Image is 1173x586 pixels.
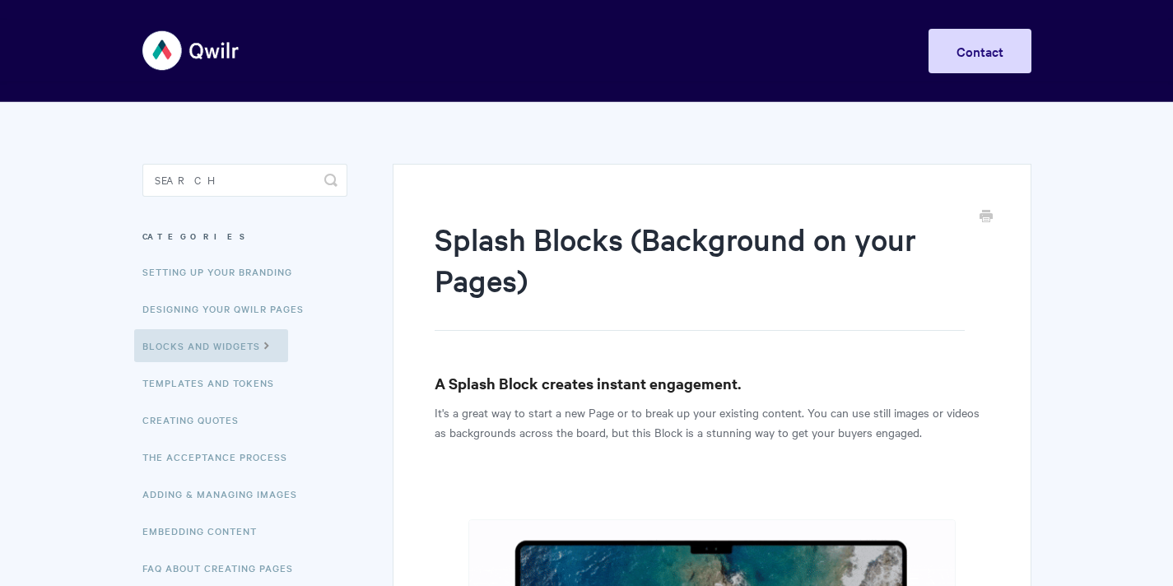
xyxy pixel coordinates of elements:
img: Qwilr Help Center [142,20,240,81]
input: Search [142,164,347,197]
a: Embedding Content [142,514,269,547]
h1: Splash Blocks (Background on your Pages) [435,218,964,331]
a: Blocks and Widgets [134,329,288,362]
a: FAQ About Creating Pages [142,551,305,584]
a: Setting up your Branding [142,255,305,288]
p: It's a great way to start a new Page or to break up your existing content. You can use still imag... [435,402,989,442]
a: Print this Article [980,208,993,226]
a: Designing Your Qwilr Pages [142,292,316,325]
h3: Categories [142,221,347,251]
strong: A Splash Block creates instant engagement. [435,373,741,393]
a: Templates and Tokens [142,366,286,399]
a: The Acceptance Process [142,440,300,473]
a: Adding & Managing Images [142,477,310,510]
a: Creating Quotes [142,403,251,436]
a: Contact [929,29,1031,73]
